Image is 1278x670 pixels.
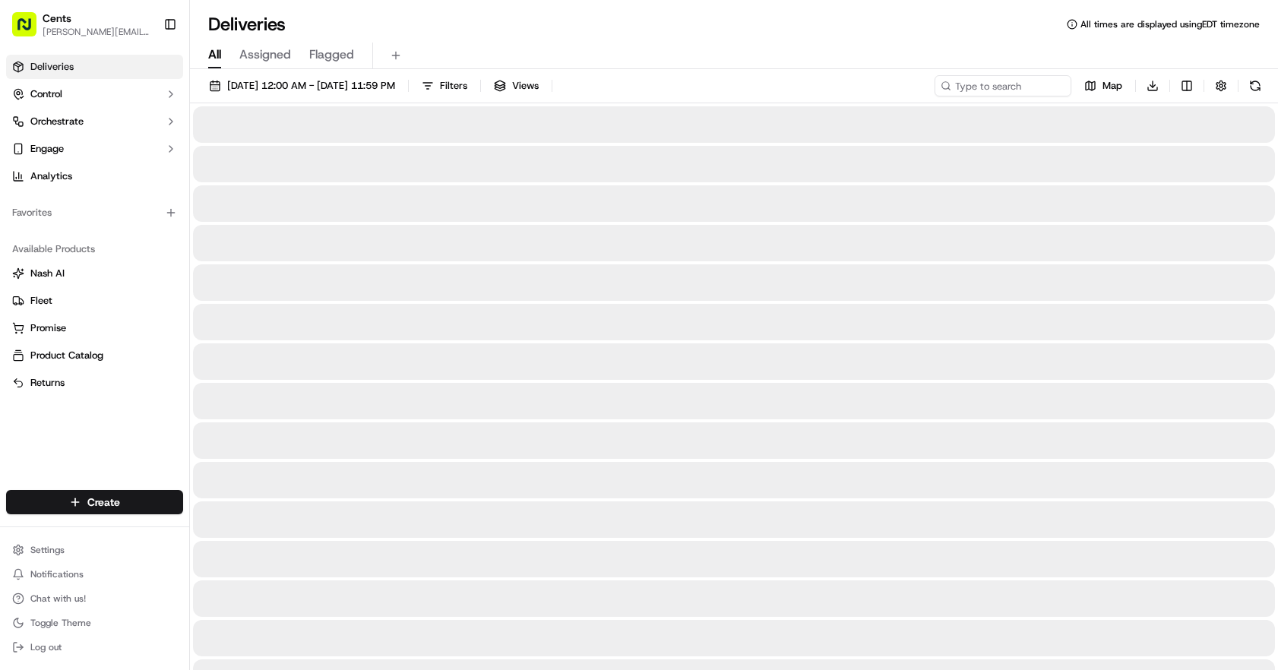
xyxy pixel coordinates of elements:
[6,316,183,340] button: Promise
[6,637,183,658] button: Log out
[30,87,62,101] span: Control
[87,495,120,510] span: Create
[415,75,474,96] button: Filters
[208,12,286,36] h1: Deliveries
[12,294,177,308] a: Fleet
[6,55,183,79] a: Deliveries
[6,289,183,313] button: Fleet
[6,237,183,261] div: Available Products
[30,568,84,580] span: Notifications
[12,376,177,390] a: Returns
[6,164,183,188] a: Analytics
[1077,75,1129,96] button: Map
[43,26,151,38] button: [PERSON_NAME][EMAIL_ADDRESS][DOMAIN_NAME]
[935,75,1071,96] input: Type to search
[440,79,467,93] span: Filters
[30,267,65,280] span: Nash AI
[6,371,183,395] button: Returns
[6,201,183,225] div: Favorites
[1080,18,1260,30] span: All times are displayed using EDT timezone
[227,79,395,93] span: [DATE] 12:00 AM - [DATE] 11:59 PM
[6,490,183,514] button: Create
[30,593,86,605] span: Chat with us!
[30,617,91,629] span: Toggle Theme
[30,294,52,308] span: Fleet
[309,46,354,64] span: Flagged
[6,564,183,585] button: Notifications
[30,349,103,362] span: Product Catalog
[202,75,402,96] button: [DATE] 12:00 AM - [DATE] 11:59 PM
[1245,75,1266,96] button: Refresh
[6,539,183,561] button: Settings
[30,60,74,74] span: Deliveries
[12,349,177,362] a: Product Catalog
[6,137,183,161] button: Engage
[30,641,62,653] span: Log out
[30,169,72,183] span: Analytics
[12,321,177,335] a: Promise
[6,588,183,609] button: Chat with us!
[30,321,66,335] span: Promise
[512,79,539,93] span: Views
[208,46,221,64] span: All
[6,6,157,43] button: Cents[PERSON_NAME][EMAIL_ADDRESS][DOMAIN_NAME]
[6,109,183,134] button: Orchestrate
[30,142,64,156] span: Engage
[1102,79,1122,93] span: Map
[30,115,84,128] span: Orchestrate
[30,544,65,556] span: Settings
[43,11,71,26] button: Cents
[6,261,183,286] button: Nash AI
[487,75,546,96] button: Views
[30,376,65,390] span: Returns
[6,612,183,634] button: Toggle Theme
[239,46,291,64] span: Assigned
[12,267,177,280] a: Nash AI
[6,343,183,368] button: Product Catalog
[6,82,183,106] button: Control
